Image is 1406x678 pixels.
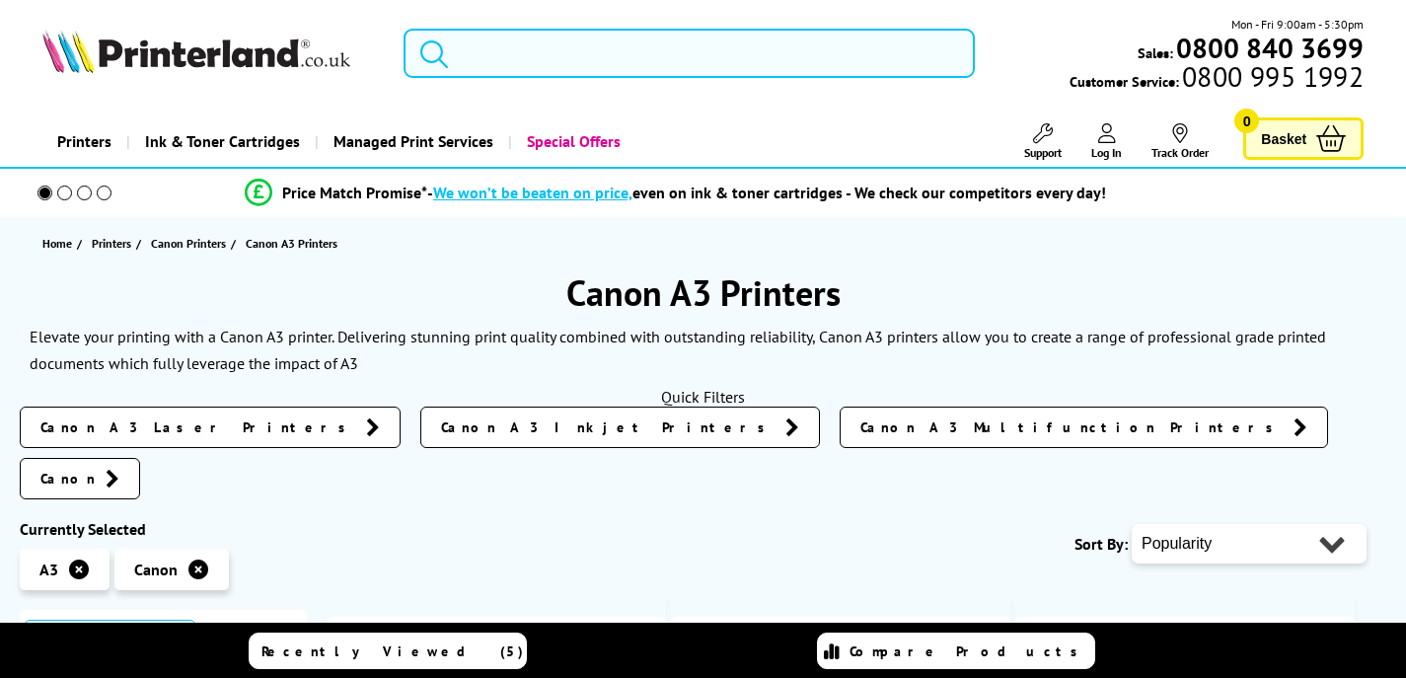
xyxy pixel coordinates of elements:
a: Canon [20,458,140,499]
a: Canon A3 Inkjet Printers [420,407,820,448]
h1: Canon A3 Printers [20,269,1386,316]
p: Elevate your printing with a Canon A3 printer. Delivering stunning print quality combined with ou... [30,327,1326,373]
a: Printers [92,233,136,254]
a: Basket 0 [1243,117,1364,160]
span: Mon - Fri 9:00am - 5:30pm [1231,15,1364,34]
a: 0800 840 3699 [1173,38,1364,57]
a: Track Order [1151,123,1209,160]
span: Ink & Toner Cartridges [145,116,300,167]
span: Canon A3 Printers [246,236,337,251]
div: Quick Filters [20,387,1386,407]
span: Customer Service: [1070,67,1364,91]
a: Recently Viewed (5) [249,633,527,669]
span: Sort By: [1074,534,1128,554]
span: Canon A3 Inkjet Printers [441,417,776,437]
a: Canon A3 Multifunction Printers [840,407,1328,448]
span: 0800 995 1992 [1179,67,1364,86]
span: A3 [39,560,58,579]
a: Home [42,233,77,254]
span: Recently Viewed (5) [261,642,524,660]
a: Canon A3 Laser Printers [20,407,401,448]
a: Canon Printers [151,233,231,254]
span: Canon A3 Laser Printers [40,417,356,437]
a: Printers [42,116,126,167]
div: - even on ink & toner cartridges - We check our competitors every day! [427,183,1106,202]
span: Log In [1091,145,1122,160]
a: Log In [1091,123,1122,160]
span: Canon [40,469,96,489]
span: Canon Printers [151,233,226,254]
span: Sales: [1138,43,1173,62]
img: Printerland Logo [42,30,350,73]
b: 0800 840 3699 [1176,30,1364,66]
li: modal_Promise [10,176,1341,210]
a: Support [1024,123,1062,160]
span: Price Match Promise* [282,183,427,202]
a: Special Offers [508,116,635,167]
span: Canon A3 Multifunction Printers [860,417,1284,437]
span: Canon [134,560,178,579]
div: Currently Selected [20,519,307,539]
span: Basket [1261,125,1306,152]
span: We won’t be beaten on price, [433,183,632,202]
a: Ink & Toner Cartridges [126,116,315,167]
a: Managed Print Services [315,116,508,167]
span: 0 [1234,109,1259,133]
span: Printers [92,233,131,254]
a: Compare Products [817,633,1095,669]
span: Compare Products [850,642,1088,660]
span: Support [1024,145,1062,160]
a: Printerland Logo [42,30,379,77]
